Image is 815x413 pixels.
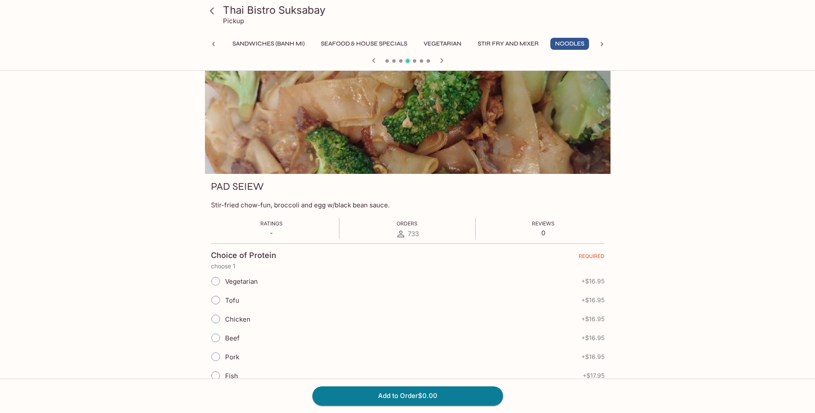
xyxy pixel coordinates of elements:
[473,38,543,50] button: Stir Fry and Mixer
[550,38,589,50] button: Noodles
[408,230,419,238] span: 733
[581,278,604,285] span: + $16.95
[205,60,610,174] div: PAD SEIEW
[260,229,283,237] p: -
[211,251,276,260] h4: Choice of Protein
[260,220,283,227] span: Ratings
[211,201,604,209] p: Stir-fried chow-fun, broccoli and egg w/black bean sauce.
[228,38,309,50] button: Sandwiches (Banh Mi)
[225,296,239,304] span: Tofu
[419,38,466,50] button: Vegetarian
[211,263,604,270] p: choose 1
[581,334,604,341] span: + $16.95
[579,253,604,263] span: REQUIRED
[225,372,238,380] span: Fish
[225,315,250,323] span: Chicken
[225,353,239,361] span: Pork
[581,316,604,322] span: + $16.95
[581,297,604,304] span: + $16.95
[225,277,258,285] span: Vegetarian
[211,180,264,193] h3: PAD SEIEW
[532,229,555,237] p: 0
[316,38,412,50] button: Seafood & House Specials
[532,220,555,227] span: Reviews
[312,386,503,405] button: Add to Order$0.00
[581,353,604,360] span: + $16.95
[223,17,244,25] p: Pickup
[397,220,418,227] span: Orders
[223,3,607,17] h3: Thai Bistro Suksabay
[583,372,604,379] span: + $17.95
[225,334,240,342] span: Beef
